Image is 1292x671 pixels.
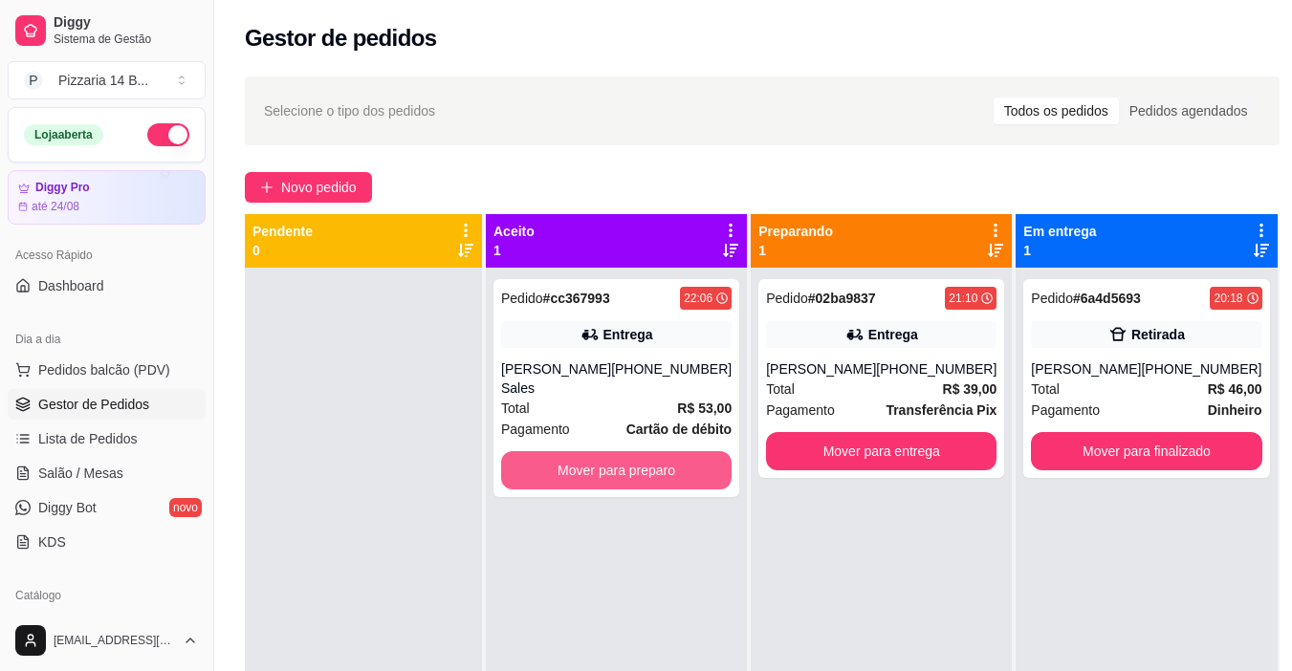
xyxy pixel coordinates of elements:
span: Pagamento [501,419,570,440]
span: Pedido [1031,291,1073,306]
span: Pedido [766,291,808,306]
div: Retirada [1131,325,1185,344]
div: [PHONE_NUMBER] [1141,359,1261,379]
p: 1 [493,241,535,260]
span: [EMAIL_ADDRESS][DOMAIN_NAME] [54,633,175,648]
div: [PERSON_NAME] [766,359,876,379]
a: KDS [8,527,206,557]
span: Total [766,379,795,400]
strong: # 02ba9837 [808,291,876,306]
div: [PERSON_NAME] [1031,359,1141,379]
button: Mover para preparo [501,451,732,489]
button: [EMAIL_ADDRESS][DOMAIN_NAME] [8,617,206,663]
a: Dashboard [8,271,206,301]
button: Select a team [8,61,206,99]
strong: # cc367993 [543,291,610,306]
span: Novo pedido [281,177,357,198]
strong: Cartão de débito [626,422,732,437]
div: Entrega [868,325,918,344]
a: Salão / Mesas [8,458,206,488]
div: Catálogo [8,580,206,611]
span: Salão / Mesas [38,464,123,483]
div: Loja aberta [24,124,103,145]
a: DiggySistema de Gestão [8,8,206,54]
span: Gestor de Pedidos [38,395,149,414]
div: Acesso Rápido [8,240,206,271]
button: Alterar Status [147,123,189,146]
p: 0 [252,241,313,260]
div: Entrega [603,325,653,344]
span: Pagamento [1031,400,1100,421]
span: Sistema de Gestão [54,32,198,47]
span: Dashboard [38,276,104,295]
article: Diggy Pro [35,181,90,195]
button: Mover para entrega [766,432,996,470]
span: Total [1031,379,1060,400]
strong: R$ 46,00 [1208,381,1262,397]
button: Pedidos balcão (PDV) [8,355,206,385]
div: [PERSON_NAME] Sales [501,359,611,398]
strong: Transferência Pix [886,402,996,418]
span: Selecione o tipo dos pedidos [264,100,435,121]
span: P [24,71,43,90]
span: Diggy [54,14,198,32]
span: Pedido [501,291,543,306]
div: [PHONE_NUMBER] [611,359,732,398]
p: 1 [758,241,833,260]
div: 20:18 [1214,291,1242,306]
p: Em entrega [1023,222,1096,241]
article: até 24/08 [32,199,79,214]
span: Total [501,398,530,419]
a: Diggy Proaté 24/08 [8,170,206,225]
span: Pagamento [766,400,835,421]
span: plus [260,181,274,194]
div: Pedidos agendados [1119,97,1259,124]
span: KDS [38,532,66,552]
p: Pendente [252,222,313,241]
span: Diggy Bot [38,498,97,517]
div: 22:06 [684,291,712,306]
h2: Gestor de pedidos [245,23,437,54]
div: Pizzaria 14 B ... [58,71,148,90]
span: Pedidos balcão (PDV) [38,360,170,379]
button: Mover para finalizado [1031,432,1261,470]
strong: R$ 53,00 [677,400,732,416]
div: 21:10 [949,291,977,306]
strong: Dinheiro [1208,402,1262,418]
a: Gestor de Pedidos [8,389,206,420]
button: Novo pedido [245,172,372,203]
div: [PHONE_NUMBER] [876,359,996,379]
p: Aceito [493,222,535,241]
span: Lista de Pedidos [38,429,138,448]
strong: R$ 39,00 [943,381,997,397]
strong: # 6a4d5693 [1073,291,1141,306]
div: Todos os pedidos [994,97,1119,124]
a: Lista de Pedidos [8,423,206,454]
div: Dia a dia [8,324,206,355]
a: Diggy Botnovo [8,492,206,523]
p: 1 [1023,241,1096,260]
p: Preparando [758,222,833,241]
